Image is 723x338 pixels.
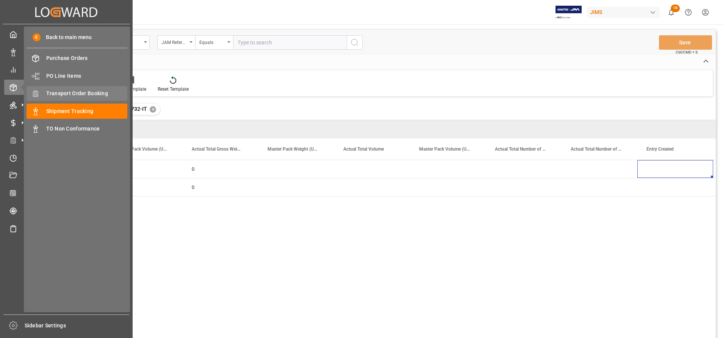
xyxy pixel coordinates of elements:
span: PO Line Items [46,72,128,80]
button: open menu [157,35,195,50]
a: CO2 Calculator [4,186,128,200]
a: Timeslot Management V2 [4,150,128,165]
div: JIMS [587,7,660,18]
a: Shipment Tracking [27,104,127,118]
span: Sidebar Settings [25,322,130,330]
span: Shipment Tracking [46,107,128,115]
input: Type to search [233,35,347,50]
span: Back to main menu [41,33,92,41]
a: Data Management [4,44,128,59]
div: 0 [183,160,258,178]
a: Sailing Schedules [4,221,128,236]
span: Actual Total Gross Weight [192,146,243,152]
div: ✕ [150,106,156,113]
div: 0 [183,178,258,196]
div: Equals [199,37,225,46]
span: Master Pack Volume (UOM) Manual [419,146,470,152]
div: Reset Template [158,86,189,93]
a: My Reports [4,62,128,77]
a: Tracking Shipment [4,203,128,218]
span: Master Pack Volume (UOM) Conversion [116,146,167,152]
span: Actual Total Number of Pallets [571,146,621,152]
span: Ctrl/CMD + S [676,49,698,55]
span: Transport Order Booking [46,90,128,97]
a: PO Line Items [27,68,127,83]
div: JAM Reference Number [161,37,187,46]
a: Document Management [4,168,128,183]
button: Help Center [680,4,697,21]
span: Purchase Orders [46,54,128,62]
img: Exertis%20JAM%20-%20Email%20Logo.jpg_1722504956.jpg [556,6,582,19]
button: open menu [195,35,233,50]
span: Actual Total Number of Cartons [495,146,546,152]
a: Purchase Orders [27,51,127,66]
span: 18 [671,5,680,12]
button: Save [659,35,712,50]
a: My Cockpit [4,27,128,42]
button: show 18 new notifications [663,4,680,21]
button: JIMS [587,5,663,19]
span: Actual Total Volume [343,146,384,152]
button: search button [347,35,363,50]
a: TO Non Conformance [27,121,127,136]
span: Entry Created [646,146,674,152]
a: Transport Order Booking [27,86,127,101]
span: Master Pack Weight (UOM) Manual [268,146,318,152]
span: TO Non Conformance [46,125,128,133]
